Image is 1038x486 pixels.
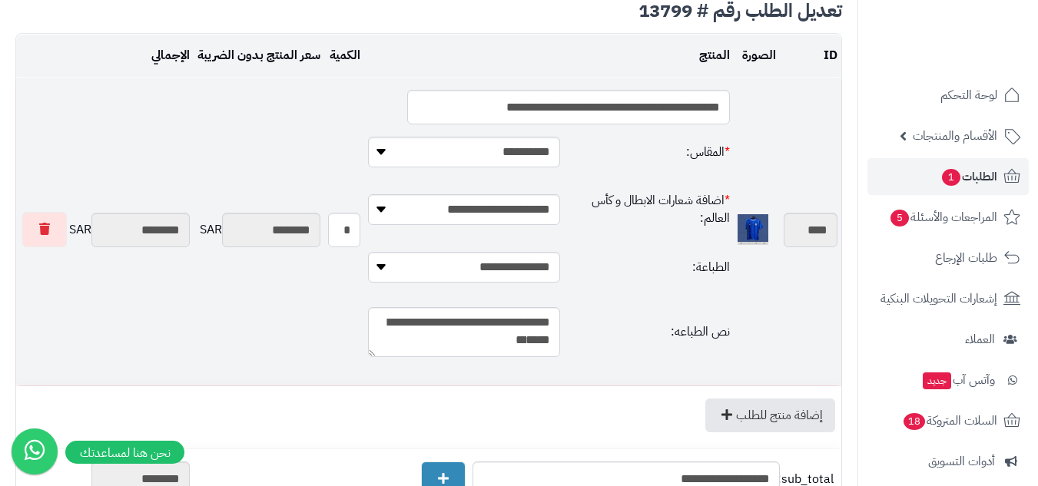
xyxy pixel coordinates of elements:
a: طلبات الإرجاع [867,240,1029,276]
span: وآتس آب [921,369,995,391]
span: أدوات التسويق [928,451,995,472]
span: الطلبات [940,166,997,187]
td: سعر المنتج بدون الضريبة [194,35,324,77]
span: 5 [890,210,909,226]
a: المراجعات والأسئلة5 [867,199,1029,236]
td: ID [780,35,841,77]
a: لوحة التحكم [867,77,1029,114]
td: اضافة شعارات الابطال و كأس العالم: [560,180,730,240]
a: إشعارات التحويلات البنكية [867,280,1029,317]
td: نص الطباعه: [560,295,730,369]
span: طلبات الإرجاع [935,247,997,269]
span: إشعارات التحويلات البنكية [880,288,997,309]
a: السلات المتروكة18 [867,402,1029,439]
a: أدوات التسويق [867,443,1029,480]
a: العملاء [867,321,1029,358]
td: الإجمالي [16,35,194,77]
a: إضافة منتج للطلب [705,398,835,432]
span: 18 [904,413,925,430]
span: العملاء [965,329,995,350]
td: المنتج [364,35,734,77]
div: SAR [20,212,190,247]
span: المراجعات والأسئلة [889,207,997,228]
span: الأقسام والمنتجات [913,125,997,147]
td: الكمية [324,35,364,77]
div: SAR [197,213,320,247]
td: الصورة [734,35,780,77]
span: جديد [923,372,951,389]
a: الطلبات1 [867,158,1029,195]
td: الطباعة: [560,240,730,295]
span: السلات المتروكة [902,410,997,431]
span: 1 [942,169,960,186]
img: 1747197086-_custom%20for%20T-Shirt%20with%20this%20size%20-%20(1000%20x%201000%20%D8%A8%D9%8A%D9%... [738,214,768,245]
td: المقاس: [560,124,730,180]
span: لوحة التحكم [940,84,997,106]
a: وآتس آبجديد [867,362,1029,398]
div: تعديل الطلب رقم # 13799 [15,2,842,20]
